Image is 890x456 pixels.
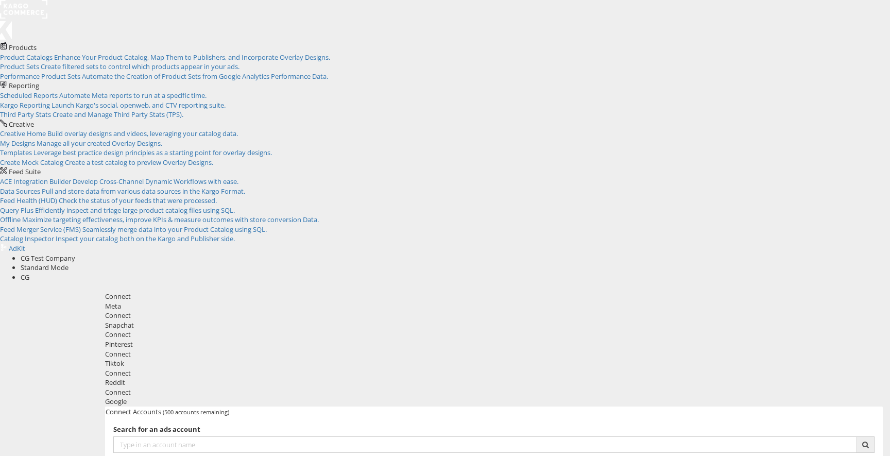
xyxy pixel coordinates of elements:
[21,263,69,272] span: Standard Mode
[47,129,238,138] span: Build overlay designs and videos, leveraging your catalog data.
[105,330,883,340] div: Connect
[105,340,883,349] div: Pinterest
[105,397,883,407] div: Google
[82,72,328,81] span: Automate the Creation of Product Sets from Google Analytics Performance Data.
[65,158,213,167] span: Create a test catalog to preview Overlay Designs.
[105,359,883,368] div: Tiktok
[59,196,217,205] span: Check the status of your feeds that were processed.
[21,254,75,263] span: CG Test Company
[9,81,39,90] span: Reporting
[41,62,239,71] span: Create filtered sets to control which products appear in your ads.
[105,378,883,387] div: Reddit
[54,53,330,62] span: Enhance Your Product Catalog, Map Them to Publishers, and Incorporate Overlay Designs.
[113,425,200,434] strong: Search for an ads account
[56,234,235,243] span: Inspect your catalog both on the Kargo and Publisher side.
[22,215,319,224] span: Maximize targeting effectiveness, improve KPIs & measure outcomes with store conversion Data.
[105,311,883,320] div: Connect
[33,148,272,157] span: Leverage best practice design principles as a starting point for overlay designs.
[105,320,883,330] div: Snapchat
[105,349,883,359] div: Connect
[37,139,162,148] span: Manage all your created Overlay Designs.
[105,368,883,378] div: Connect
[9,244,25,253] span: AdKit
[105,301,883,311] div: Meta
[163,408,229,416] span: (500 accounts remaining)
[106,407,161,416] span: Connect Accounts
[105,387,883,397] div: Connect
[42,187,245,196] span: Pull and store data from various data sources in the Kargo Format.
[21,273,29,282] span: CG
[59,91,207,100] span: Automate Meta reports to run at a specific time.
[9,167,41,176] span: Feed Suite
[105,292,883,301] div: Connect
[52,100,226,110] span: Launch Kargo's social, openweb, and CTV reporting suite.
[35,206,235,215] span: Efficiently inspect and triage large product catalog files using SQL.
[9,43,37,52] span: Products
[73,177,238,186] span: Develop Cross-Channel Dynamic Workflows with ease.
[53,110,183,119] span: Create and Manage Third Party Stats (TPS).
[82,225,267,234] span: Seamlessly merge data into your Product Catalog using SQL.
[113,436,857,453] input: Type in an account name
[9,120,34,129] span: Creative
